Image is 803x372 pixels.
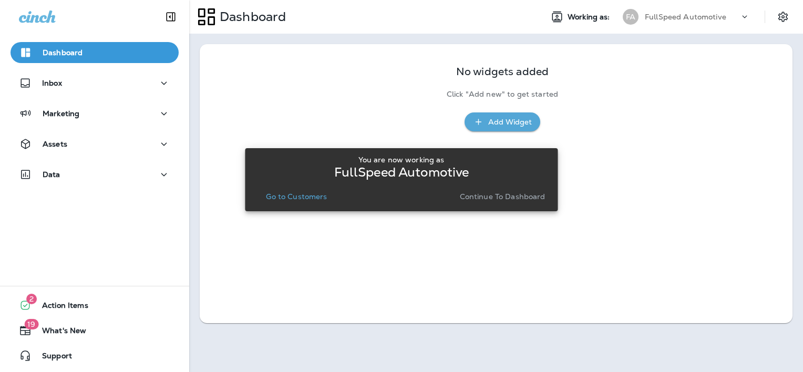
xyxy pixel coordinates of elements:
[460,192,545,201] p: Continue to Dashboard
[11,73,179,94] button: Inbox
[26,294,37,304] span: 2
[156,6,186,27] button: Collapse Sidebar
[11,164,179,185] button: Data
[43,109,79,118] p: Marketing
[43,170,60,179] p: Data
[568,13,612,22] span: Working as:
[32,326,86,339] span: What's New
[24,319,38,329] span: 19
[11,345,179,366] button: Support
[266,192,327,201] p: Go to Customers
[358,156,444,164] p: You are now working as
[11,295,179,316] button: 2Action Items
[11,320,179,341] button: 19What's New
[43,48,83,57] p: Dashboard
[623,9,639,25] div: FA
[11,103,179,124] button: Marketing
[32,352,72,364] span: Support
[42,79,62,87] p: Inbox
[11,42,179,63] button: Dashboard
[774,7,792,26] button: Settings
[334,168,469,177] p: FullSpeed Automotive
[456,189,550,204] button: Continue to Dashboard
[215,9,286,25] p: Dashboard
[43,140,67,148] p: Assets
[645,13,726,21] p: FullSpeed Automotive
[262,189,331,204] button: Go to Customers
[11,133,179,154] button: Assets
[32,301,88,314] span: Action Items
